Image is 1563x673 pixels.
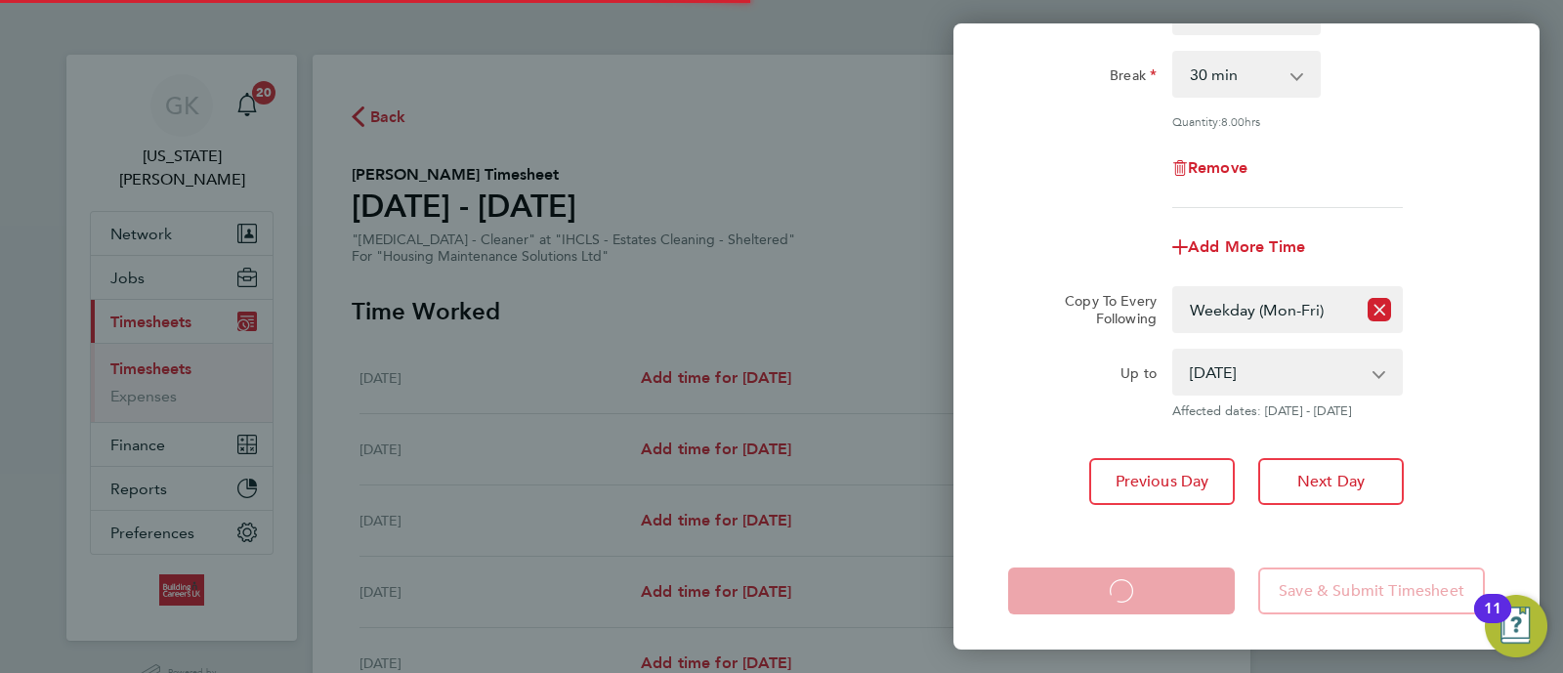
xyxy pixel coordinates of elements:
button: Reset selection [1368,288,1391,331]
label: Up to [1120,364,1157,388]
span: 8.00 [1221,113,1245,129]
button: Previous Day [1089,458,1235,505]
button: Open Resource Center, 11 new notifications [1485,595,1547,657]
button: Remove [1172,160,1247,176]
button: Add More Time [1172,239,1305,255]
span: Previous Day [1116,472,1209,491]
div: Quantity: hrs [1172,113,1403,129]
button: Next Day [1258,458,1404,505]
span: Next Day [1297,472,1365,491]
span: Remove [1188,158,1247,177]
span: Affected dates: [DATE] - [DATE] [1172,403,1403,419]
span: Add More Time [1188,237,1305,256]
label: Break [1110,66,1157,90]
label: Copy To Every Following [1049,292,1157,327]
div: 11 [1484,609,1501,634]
